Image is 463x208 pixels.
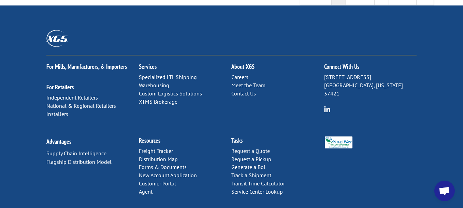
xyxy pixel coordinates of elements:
a: Resources [139,136,160,144]
p: [STREET_ADDRESS] [GEOGRAPHIC_DATA], [US_STATE] 37421 [324,73,417,97]
a: Careers [231,74,248,80]
a: Specialized LTL Shipping [139,74,197,80]
a: For Mills, Manufacturers, & Importers [46,63,127,70]
img: XGS_Logos_ALL_2024_All_White [46,30,68,47]
a: Generate a BoL [231,164,266,170]
a: Transit Time Calculator [231,180,285,187]
a: Contact Us [231,90,256,97]
a: For Retailers [46,83,74,91]
a: Distribution Map [139,156,178,162]
a: Warehousing [139,82,169,89]
a: Forms & Documents [139,164,187,170]
a: Custom Logistics Solutions [139,90,202,97]
a: Services [139,63,157,70]
h2: Tasks [231,138,324,147]
a: Supply Chain Intelligence [46,150,106,157]
a: National & Regional Retailers [46,102,116,109]
img: Smartway_Logo [324,136,353,148]
a: Meet the Team [231,82,265,89]
a: Independent Retailers [46,94,98,101]
a: Track a Shipment [231,172,271,179]
a: Customer Portal [139,180,176,187]
a: Service Center Lookup [231,188,283,195]
h2: Connect With Us [324,64,417,73]
a: New Account Application [139,172,197,179]
a: XTMS Brokerage [139,98,177,105]
div: Open chat [434,181,455,201]
a: Request a Quote [231,147,270,154]
a: About XGS [231,63,255,70]
a: Request a Pickup [231,156,271,162]
a: Flagship Distribution Model [46,158,112,165]
a: Advantages [46,138,71,145]
img: group-6 [324,106,331,113]
a: Installers [46,110,68,117]
a: Agent [139,188,153,195]
a: Freight Tracker [139,147,173,154]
